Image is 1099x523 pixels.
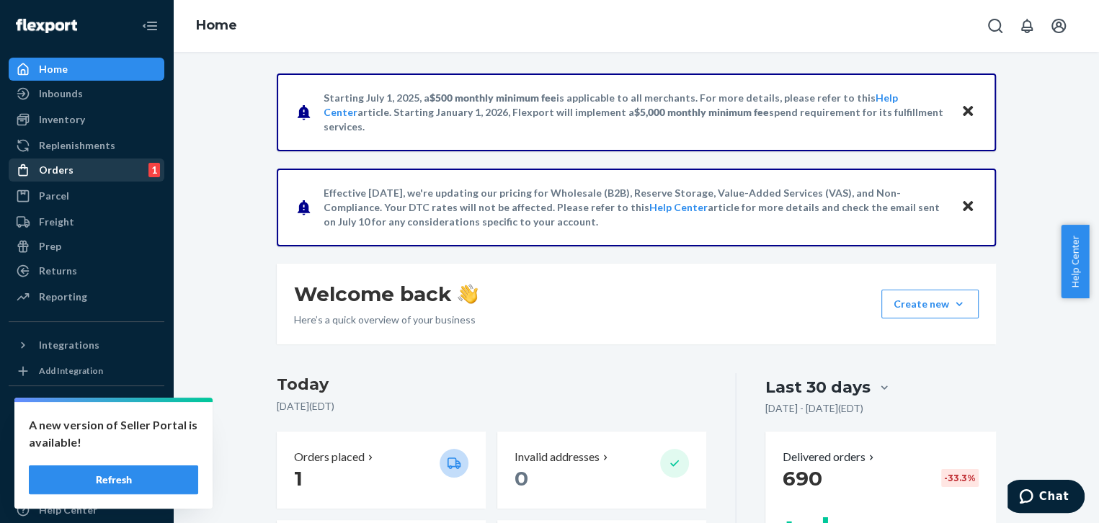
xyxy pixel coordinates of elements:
[9,398,164,421] button: Fast Tags
[294,281,478,307] h1: Welcome back
[881,290,979,318] button: Create new
[294,313,478,327] p: Here’s a quick overview of your business
[39,163,74,177] div: Orders
[39,86,83,101] div: Inbounds
[39,264,77,278] div: Returns
[184,5,249,47] ol: breadcrumbs
[649,201,708,213] a: Help Center
[9,108,164,131] a: Inventory
[277,432,486,509] button: Orders placed 1
[9,426,164,444] a: Add Fast Tag
[1007,480,1085,516] iframe: Opens a widget where you can chat to one of our agents
[458,284,478,304] img: hand-wave emoji
[39,189,69,203] div: Parcel
[9,362,164,380] a: Add Integration
[430,91,556,104] span: $500 monthly minimum fee
[196,17,237,33] a: Home
[9,474,164,497] button: Talk to Support
[39,112,85,127] div: Inventory
[9,499,164,522] a: Help Center
[9,259,164,282] a: Returns
[9,210,164,233] a: Freight
[9,184,164,207] a: Parcel
[39,503,97,517] div: Help Center
[277,373,707,396] h3: Today
[324,91,947,134] p: Starting July 1, 2025, a is applicable to all merchants. For more details, please refer to this a...
[1013,12,1041,40] button: Open notifications
[39,215,74,229] div: Freight
[294,466,303,491] span: 1
[9,58,164,81] a: Home
[1044,12,1073,40] button: Open account menu
[9,285,164,308] a: Reporting
[783,466,822,491] span: 690
[39,338,99,352] div: Integrations
[39,138,115,153] div: Replenishments
[29,416,198,451] p: A new version of Seller Portal is available!
[634,106,769,118] span: $5,000 monthly minimum fee
[135,12,164,40] button: Close Navigation
[294,449,365,465] p: Orders placed
[39,62,68,76] div: Home
[39,239,61,254] div: Prep
[9,235,164,258] a: Prep
[39,290,87,304] div: Reporting
[941,469,979,487] div: -33.3 %
[9,334,164,357] button: Integrations
[497,432,706,509] button: Invalid addresses 0
[324,186,947,229] p: Effective [DATE], we're updating our pricing for Wholesale (B2B), Reserve Storage, Value-Added Se...
[958,102,977,122] button: Close
[515,466,528,491] span: 0
[16,19,77,33] img: Flexport logo
[148,163,160,177] div: 1
[765,401,863,416] p: [DATE] - [DATE] ( EDT )
[765,376,871,398] div: Last 30 days
[9,134,164,157] a: Replenishments
[981,12,1010,40] button: Open Search Box
[9,158,164,182] a: Orders1
[9,82,164,105] a: Inbounds
[9,450,164,473] a: Settings
[958,197,977,218] button: Close
[29,465,198,494] button: Refresh
[1061,225,1089,298] button: Help Center
[39,365,103,377] div: Add Integration
[277,399,707,414] p: [DATE] ( EDT )
[783,449,877,465] button: Delivered orders
[515,449,600,465] p: Invalid addresses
